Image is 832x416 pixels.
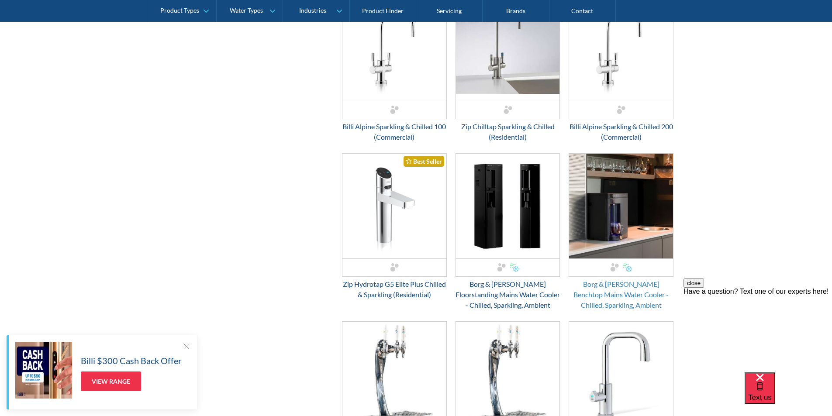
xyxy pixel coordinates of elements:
[342,121,447,142] div: Billi Alpine Sparkling & Chilled 100 (Commercial)
[456,279,560,310] div: Borg & [PERSON_NAME] Floorstanding Mains Water Cooler - Chilled, Sparkling, Ambient
[456,154,560,258] img: Borg & Overstrom Floorstanding Mains Water Cooler - Chilled, Sparkling, Ambient
[456,121,560,142] div: Zip Chilltap Sparkling & Chilled (Residential)
[230,7,263,14] div: Water Types
[342,154,446,258] img: Zip Hydrotap G5 Elite Plus Chilled & Sparkling (Residential)
[684,278,832,383] iframe: podium webchat widget prompt
[745,372,832,416] iframe: podium webchat widget bubble
[15,342,72,399] img: Billi $300 Cash Back Offer
[456,153,560,310] a: Borg & Overstrom Floorstanding Mains Water Cooler - Chilled, Sparkling, AmbientBorg & [PERSON_NAM...
[342,279,447,300] div: Zip Hydrotap G5 Elite Plus Chilled & Sparkling (Residential)
[160,7,199,14] div: Product Types
[569,154,673,258] img: Borg & Overstrom Benchtop Mains Water Cooler - Chilled, Sparkling, Ambient
[81,354,182,367] h5: Billi $300 Cash Back Offer
[569,121,673,142] div: Billi Alpine Sparkling & Chilled 200 (Commercial)
[299,7,326,14] div: Industries
[81,371,141,391] a: View Range
[569,279,673,310] div: Borg & [PERSON_NAME] Benchtop Mains Water Cooler - Chilled, Sparkling, Ambient
[569,153,673,310] a: Borg & Overstrom Benchtop Mains Water Cooler - Chilled, Sparkling, AmbientBorg & [PERSON_NAME] Be...
[342,153,447,300] a: Zip Hydrotap G5 Elite Plus Chilled & Sparkling (Residential)Best SellerZip Hydrotap G5 Elite Plus...
[404,156,444,167] div: Best Seller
